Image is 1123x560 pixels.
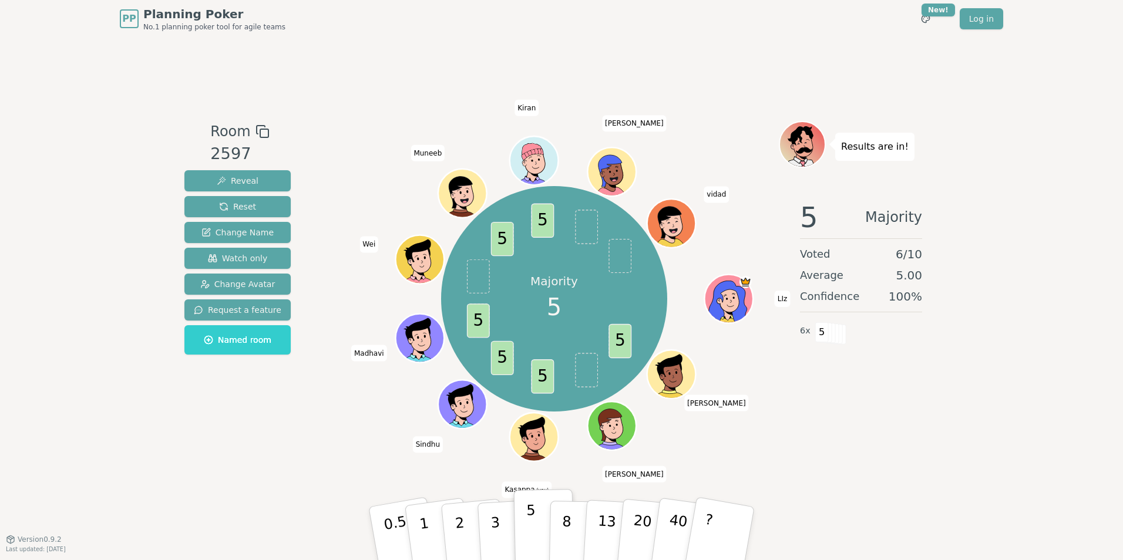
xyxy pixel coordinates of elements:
span: (you) [535,488,549,493]
span: Majority [865,203,922,231]
span: 5 [467,304,490,338]
span: Click to change your name [775,291,791,307]
span: 100 % [889,288,922,305]
span: Planning Poker [143,6,285,22]
span: Click to change your name [502,481,552,498]
span: 5 [609,324,632,358]
span: 5 [491,341,514,375]
span: Last updated: [DATE] [6,546,66,552]
span: Average [800,267,843,284]
span: Click to change your name [704,186,729,203]
span: 5 [532,204,554,238]
span: 5 [815,322,829,342]
span: Reset [219,201,256,212]
span: 5 [532,360,554,394]
span: 6 / 10 [896,246,922,262]
a: Log in [960,8,1003,29]
button: New! [915,8,936,29]
span: No.1 planning poker tool for agile teams [143,22,285,32]
button: Reset [184,196,291,217]
span: LIz is the host [739,276,752,288]
span: 5 [547,289,561,325]
button: Version0.9.2 [6,535,62,544]
span: Change Avatar [200,278,275,290]
span: Watch only [208,252,268,264]
span: 5 [800,203,818,231]
span: Click to change your name [351,345,387,362]
button: Watch only [184,248,291,269]
p: Results are in! [841,139,909,155]
span: Voted [800,246,831,262]
span: Click to change your name [602,115,667,131]
span: Click to change your name [411,145,445,161]
button: Click to change your avatar [512,414,557,460]
button: Reveal [184,170,291,191]
div: New! [922,4,955,16]
span: 6 x [800,325,811,338]
span: Click to change your name [602,466,667,483]
span: 5 [491,222,514,256]
button: Change Avatar [184,274,291,295]
span: Reveal [217,175,258,187]
div: 2597 [210,142,269,166]
span: Click to change your name [684,395,749,411]
button: Change Name [184,222,291,243]
a: PPPlanning PokerNo.1 planning poker tool for agile teams [120,6,285,32]
span: Request a feature [194,304,281,316]
span: Click to change your name [359,236,378,252]
span: PP [122,12,136,26]
span: Click to change your name [515,100,539,116]
span: Click to change your name [413,436,443,453]
span: Change Name [201,227,274,238]
p: Majority [530,273,578,289]
button: Request a feature [184,299,291,321]
span: Room [210,121,250,142]
button: Named room [184,325,291,355]
span: Confidence [800,288,859,305]
span: Version 0.9.2 [18,535,62,544]
span: Named room [204,334,271,346]
span: 5.00 [896,267,922,284]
